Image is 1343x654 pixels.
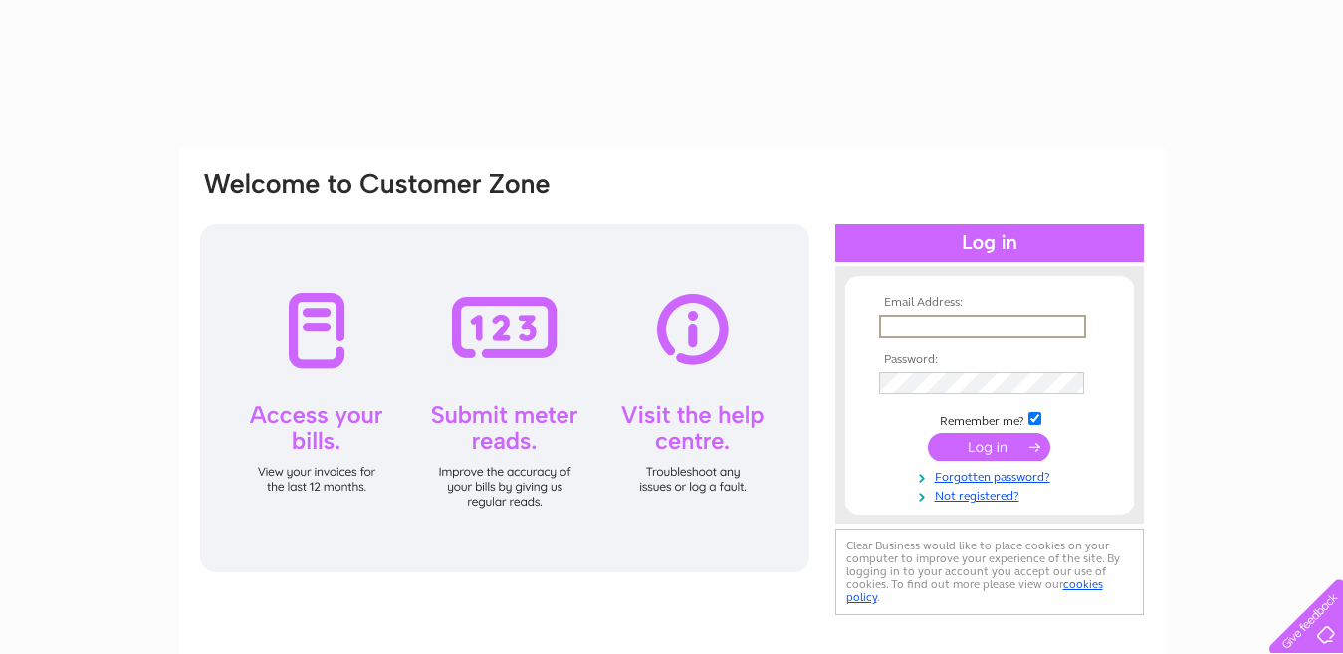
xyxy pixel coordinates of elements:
[874,353,1105,367] th: Password:
[846,577,1103,604] a: cookies policy
[879,485,1105,504] a: Not registered?
[879,466,1105,485] a: Forgotten password?
[835,529,1144,615] div: Clear Business would like to place cookies on your computer to improve your experience of the sit...
[928,433,1050,461] input: Submit
[874,296,1105,310] th: Email Address:
[874,409,1105,429] td: Remember me?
